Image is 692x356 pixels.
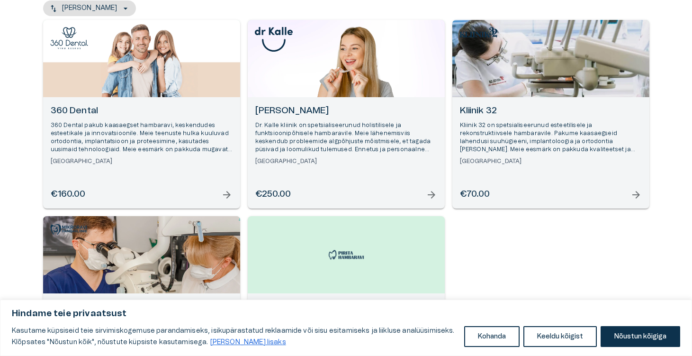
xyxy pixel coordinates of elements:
h6: €250.00 [255,188,291,201]
h6: [GEOGRAPHIC_DATA] [255,157,437,165]
span: arrow_forward [426,189,437,201]
p: Kasutame küpsiseid teie sirvimiskogemuse parandamiseks, isikupärastatud reklaamide või sisu esita... [12,325,457,348]
img: Kliinik 32 logo [459,27,497,38]
p: Dr. Kalle kliinik on spetsialiseerunud holistilisele ja funktsioonipõhisele hambaravile. Meie läh... [255,121,437,154]
h6: €160.00 [51,188,86,201]
h6: [GEOGRAPHIC_DATA] [51,157,233,165]
p: [PERSON_NAME] [62,3,117,13]
h6: 360 Dental [51,105,233,118]
a: Open selected supplier available booking dates [452,20,649,209]
h6: €70.00 [460,188,490,201]
span: arrow_forward [221,189,233,201]
span: Help [48,8,63,15]
h6: [PERSON_NAME] [255,105,437,118]
h6: Kliinik 32 [460,105,642,118]
button: Kohanda [464,326,520,347]
p: 360 Dental pakub kaasaegset hambaravi, keskendudes esteetikale ja innovatsioonile. Meie teenuste ... [51,121,233,154]
a: Open selected supplier available booking dates [248,20,445,209]
img: Pirita Hambaravi logo [327,249,365,261]
button: Keeldu kõigist [523,326,597,347]
h6: [GEOGRAPHIC_DATA] [460,157,642,165]
p: Hindame teie privaatsust [12,308,680,319]
img: Mikroravi Hambakliinik logo [50,223,88,236]
span: arrow_forward [630,189,642,201]
button: [PERSON_NAME] [43,0,136,16]
button: Nõustun kõigiga [601,326,680,347]
a: Loe lisaks [210,338,287,346]
a: Open selected supplier available booking dates [43,20,240,209]
p: Kliinik 32 on spetsialiseerunud esteetilisele ja rekonstruktiivsele hambaravile. Pakume kaasaegse... [460,121,642,154]
img: 360 Dental logo [50,27,88,49]
img: dr Kalle logo [255,27,293,52]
